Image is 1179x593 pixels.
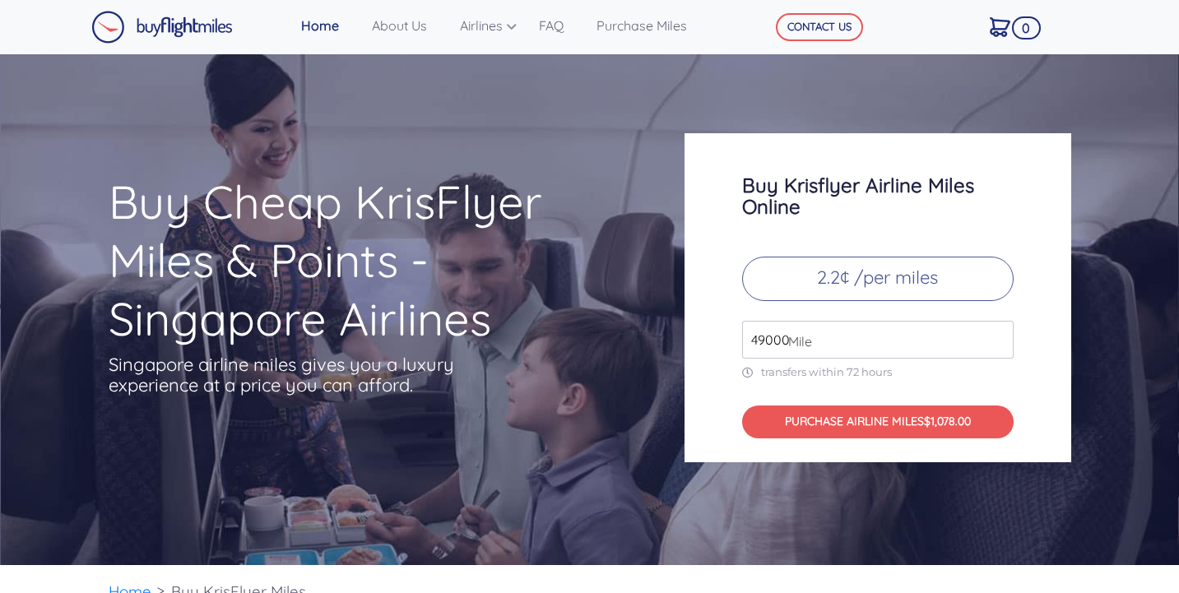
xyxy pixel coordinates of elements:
[742,257,1014,301] p: 2.2¢ /per miles
[983,9,1033,44] a: 0
[295,9,365,42] a: Home
[1012,16,1042,39] span: 0
[91,7,233,48] a: Buy Flight Miles Logo
[532,9,590,42] a: FAQ
[990,17,1010,37] img: Cart
[742,174,1014,217] h3: Buy Krisflyer Airline Miles Online
[780,331,812,351] span: Mile
[453,9,532,42] a: Airlines
[742,365,1014,379] p: transfers within 72 hours
[742,405,1014,439] button: PURCHASE AIRLINE MILES$1,078.00
[109,354,479,396] p: Singapore airline miles gives you a luxury experience at a price you can afford.
[590,9,713,42] a: Purchase Miles
[776,13,863,41] button: CONTACT US
[109,173,620,348] h1: Buy Cheap KrisFlyer Miles & Points - Singapore Airlines
[91,11,233,44] img: Buy Flight Miles Logo
[365,9,453,42] a: About Us
[924,414,971,429] span: $1,078.00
